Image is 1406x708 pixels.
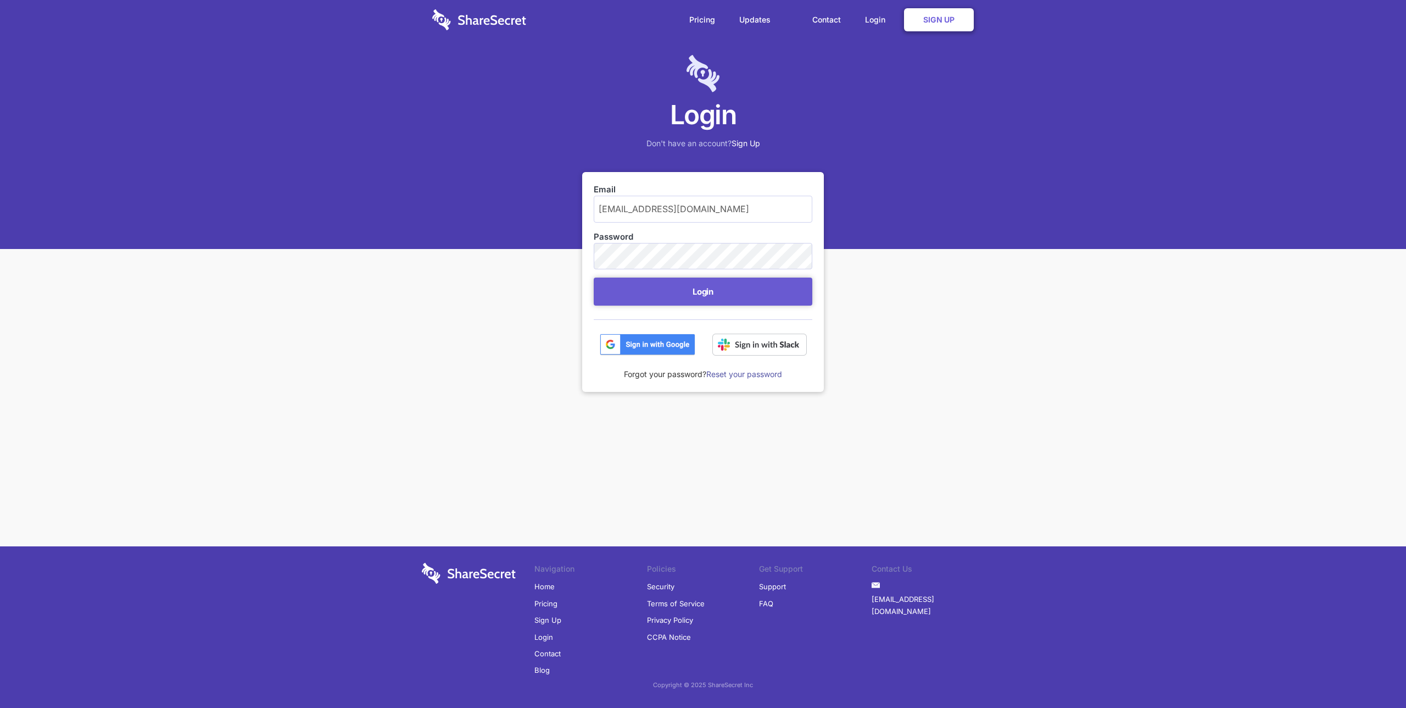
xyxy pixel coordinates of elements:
label: Email [594,184,812,196]
img: logo-lt-purple-60x68@2x-c671a683ea72a1d466fb5d642181eefbee81c4e10ba9aed56c8e1d7e762e8086.png [687,55,719,92]
button: Login [594,278,812,306]
img: logo-wordmark-white-trans-d4663122ce5f474addd5e946df7df03e33cb6a1c49d2221995e7729f52c070b2.svg [422,563,516,584]
a: CCPA Notice [647,629,691,645]
a: Security [647,578,674,595]
img: btn_google_signin_dark_normal_web@2x-02e5a4921c5dab0481f19210d7229f84a41d9f18e5bdafae021273015eeb... [600,334,695,356]
a: Sign Up [904,8,974,31]
a: Login [534,629,553,645]
li: Navigation [534,563,647,578]
a: Contact [534,645,561,662]
a: [EMAIL_ADDRESS][DOMAIN_NAME] [872,591,984,620]
a: FAQ [759,595,773,612]
img: logo-wordmark-white-trans-d4663122ce5f474addd5e946df7df03e33cb6a1c49d2221995e7729f52c070b2.svg [432,9,526,30]
label: Password [594,231,812,243]
a: Sign Up [534,612,561,628]
a: Support [759,578,786,595]
a: Pricing [534,595,557,612]
a: Privacy Policy [647,612,693,628]
a: Reset your password [706,369,782,379]
img: Sign in with Slack [712,334,807,356]
a: Sign Up [732,139,760,148]
a: Login [854,3,902,37]
li: Get Support [759,563,872,578]
a: Home [534,578,555,595]
a: Blog [534,662,550,678]
li: Policies [647,563,760,578]
a: Terms of Service [647,595,705,612]
a: Pricing [678,3,726,37]
li: Contact Us [872,563,984,578]
div: Forgot your password? [594,356,812,380]
a: Contact [801,3,852,37]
